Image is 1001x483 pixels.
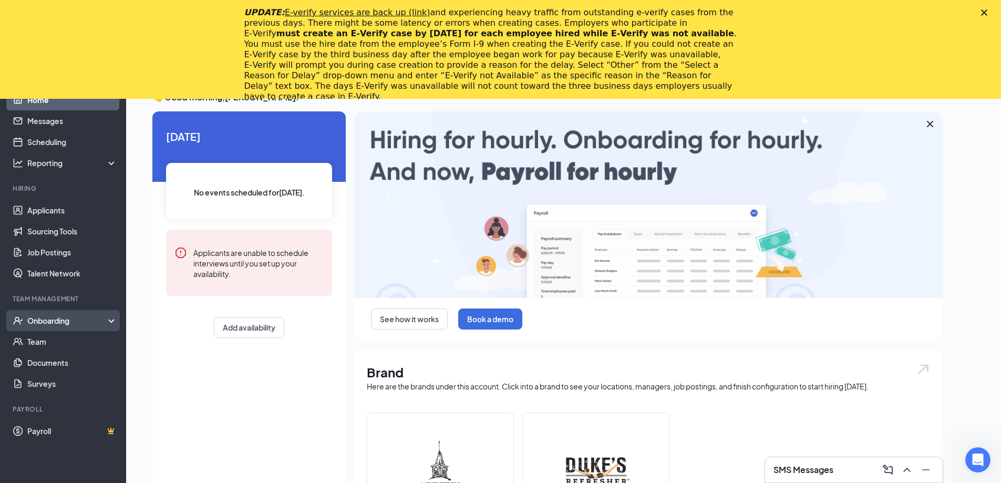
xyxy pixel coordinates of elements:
[901,464,913,476] svg: ChevronUp
[882,464,894,476] svg: ComposeMessage
[27,158,118,168] div: Reporting
[285,7,430,17] a: E-verify services are back up (link)
[27,352,117,373] a: Documents
[773,464,833,476] h3: SMS Messages
[166,128,332,145] span: [DATE]
[27,131,117,152] a: Scheduling
[193,246,324,279] div: Applicants are unable to schedule interviews until you set up your availability.
[174,246,187,259] svg: Error
[899,461,915,478] button: ChevronUp
[244,7,430,17] i: UPDATE:
[458,309,522,330] button: Book a demo
[965,447,990,472] iframe: Intercom live chat
[27,331,117,352] a: Team
[27,242,117,263] a: Job Postings
[920,464,932,476] svg: Minimize
[27,373,117,394] a: Surveys
[244,7,740,102] div: and experiencing heavy traffic from outstanding e-verify cases from the previous days. There migh...
[214,317,284,338] button: Add availability
[27,315,108,326] div: Onboarding
[13,405,115,414] div: Payroll
[367,363,930,381] h1: Brand
[194,187,305,198] span: No events scheduled for [DATE] .
[13,158,23,168] svg: Analysis
[27,200,117,221] a: Applicants
[924,118,936,130] svg: Cross
[981,9,992,16] div: Close
[27,420,117,441] a: PayrollCrown
[917,461,934,478] button: Minimize
[27,89,117,110] a: Home
[27,110,117,131] a: Messages
[354,111,943,298] img: payroll-large.gif
[13,315,23,326] svg: UserCheck
[880,461,896,478] button: ComposeMessage
[27,263,117,284] a: Talent Network
[13,294,115,303] div: Team Management
[27,221,117,242] a: Sourcing Tools
[13,184,115,193] div: Hiring
[371,309,448,330] button: See how it works
[276,28,734,38] b: must create an E‑Verify case by [DATE] for each employee hired while E‑Verify was not available
[916,363,930,375] img: open.6027fd2a22e1237b5b06.svg
[367,381,930,392] div: Here are the brands under this account. Click into a brand to see your locations, managers, job p...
